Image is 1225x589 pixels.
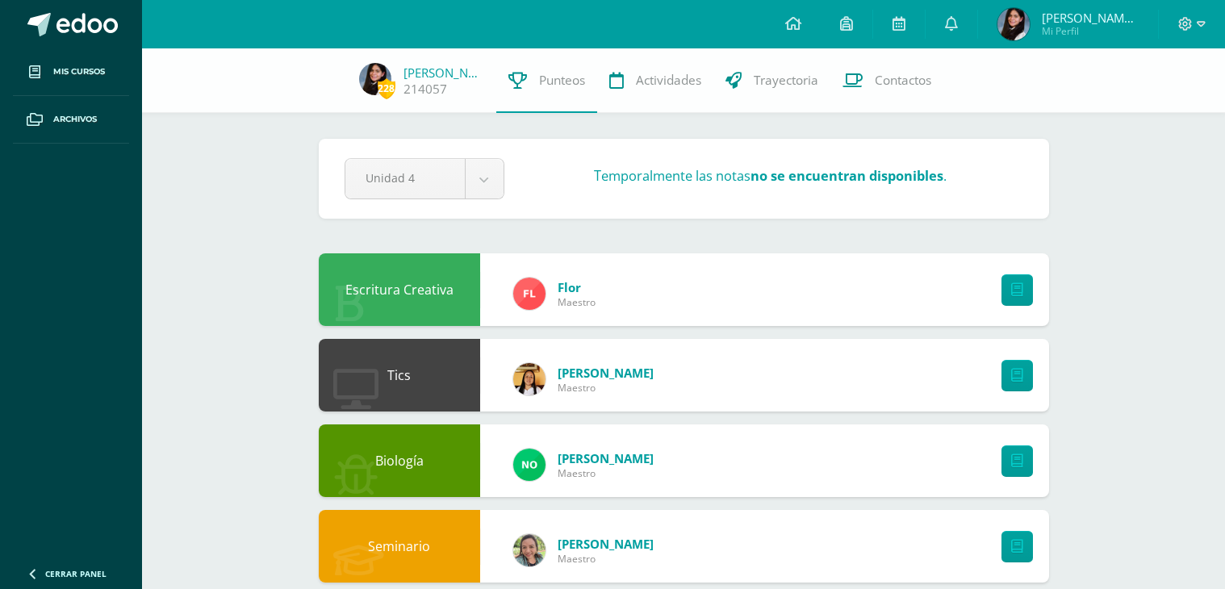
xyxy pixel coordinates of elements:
[403,81,447,98] a: 214057
[713,48,830,113] a: Trayectoria
[513,534,546,566] img: 122e9714e10bb4c5f892dd210be2c6fb.png
[513,278,546,310] img: ee4c80e74de24197546d7f698c8a9300.png
[558,536,654,552] span: [PERSON_NAME]
[345,159,504,198] a: Unidad 4
[319,253,480,326] div: Escritura Creativa
[513,363,546,395] img: 405e426cf699282c02b6e6c69ff5ea82.png
[513,449,546,481] img: 0c579654ad55c33df32e4605ec9837f6.png
[558,295,596,309] span: Maestro
[13,96,129,144] a: Archivos
[403,65,484,81] a: [PERSON_NAME]
[319,510,480,583] div: Seminario
[319,424,480,497] div: Biología
[597,48,713,113] a: Actividades
[558,466,654,480] span: Maestro
[319,339,480,411] div: Tics
[875,72,931,89] span: Contactos
[558,381,654,395] span: Maestro
[750,167,943,185] strong: no se encuentran disponibles
[496,48,597,113] a: Punteos
[558,365,654,381] span: [PERSON_NAME]
[558,279,596,295] span: Flor
[378,78,395,98] span: 228
[359,63,391,95] img: 62dd456a4c999dad95d6d9c500f77ad2.png
[594,167,947,185] h3: Temporalmente las notas .
[539,72,585,89] span: Punteos
[636,72,701,89] span: Actividades
[13,48,129,96] a: Mis cursos
[45,568,107,579] span: Cerrar panel
[830,48,943,113] a: Contactos
[558,450,654,466] span: [PERSON_NAME]
[53,113,97,126] span: Archivos
[53,65,105,78] span: Mis cursos
[558,552,654,566] span: Maestro
[366,159,445,197] span: Unidad 4
[1042,10,1139,26] span: [PERSON_NAME] de los Angeles
[1042,24,1139,38] span: Mi Perfil
[997,8,1030,40] img: 62dd456a4c999dad95d6d9c500f77ad2.png
[754,72,818,89] span: Trayectoria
